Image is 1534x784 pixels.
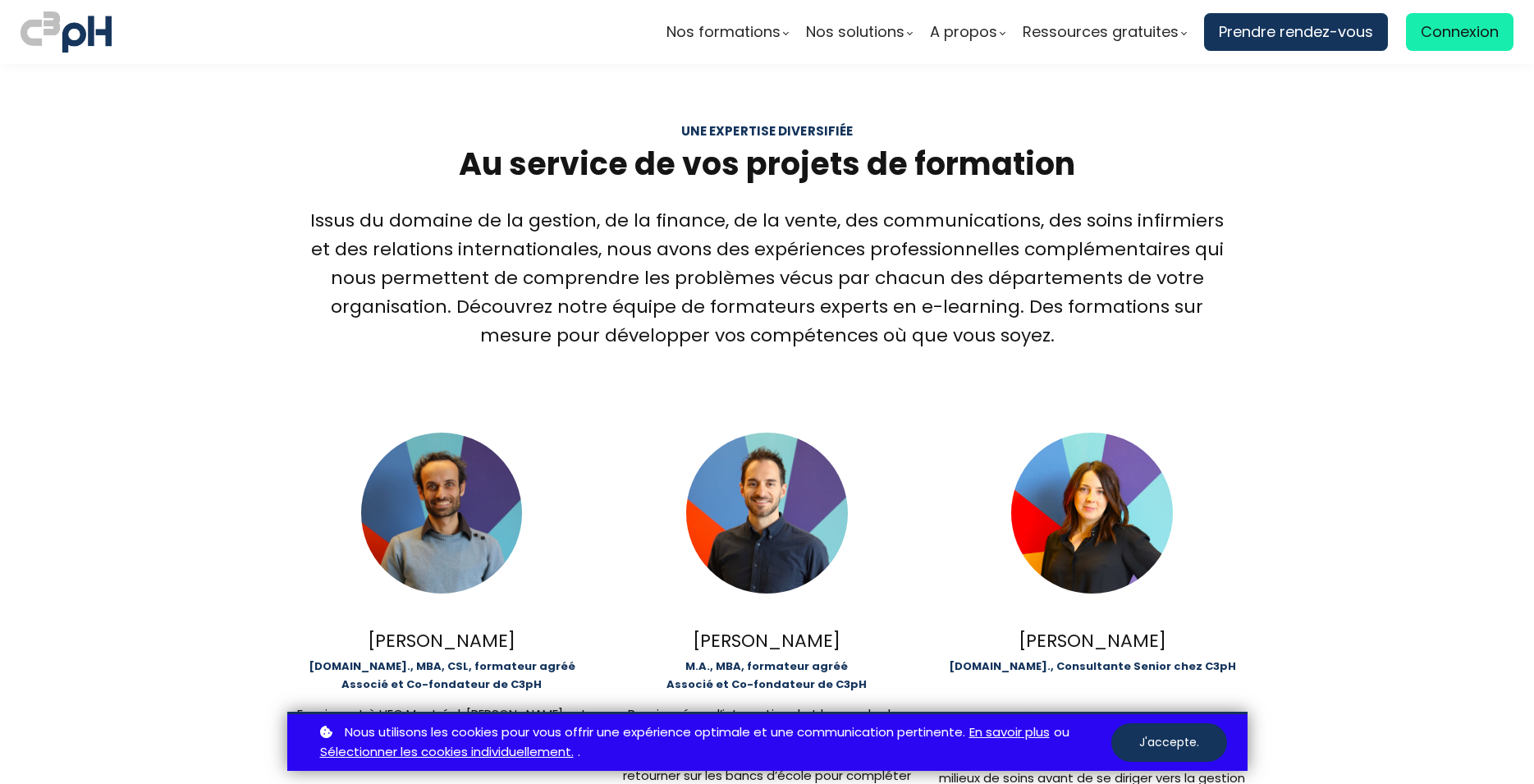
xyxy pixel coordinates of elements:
div: Une expertise diversifiée [308,121,1227,140]
a: En savoir plus [969,722,1050,743]
a: Sélectionner les cookies individuellement. [320,742,574,763]
span: A propos [930,20,997,44]
div: [PERSON_NAME] [937,626,1247,655]
b: [DOMAIN_NAME]., MBA, CSL, formateur agréé Associé et Co-fondateur de C3pH [309,658,575,692]
img: logo C3PH [21,8,112,56]
button: J'accepte. [1111,723,1227,762]
h2: Au service de vos projets de formation [308,143,1227,185]
span: Nos solutions [806,20,904,44]
div: [PERSON_NAME] [612,626,922,655]
span: Ressources gratuites [1023,20,1179,44]
a: Prendre rendez-vous [1204,13,1388,51]
b: [DOMAIN_NAME]., Consultante Senior chez C3pH [949,658,1236,674]
div: [PERSON_NAME] [287,626,597,655]
span: Connexion [1421,20,1499,44]
p: ou . [316,722,1111,763]
b: M.A., MBA, formateur agréé Associé et Co-fondateur de C3pH [666,658,867,692]
span: Prendre rendez-vous [1219,20,1373,44]
span: Nous utilisons les cookies pour vous offrir une expérience optimale et une communication pertinente. [345,722,965,743]
a: Connexion [1406,13,1513,51]
span: Nos formations [666,20,781,44]
div: Issus du domaine de la gestion, de la finance, de la vente, des communications, des soins infirmi... [308,206,1227,351]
